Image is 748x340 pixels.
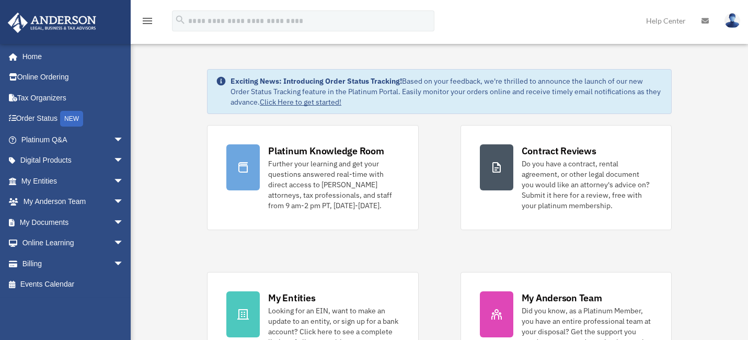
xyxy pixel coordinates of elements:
span: arrow_drop_down [113,191,134,213]
a: Online Learningarrow_drop_down [7,233,140,254]
div: Do you have a contract, rental agreement, or other legal document you would like an attorney's ad... [522,158,652,211]
a: Events Calendar [7,274,140,295]
a: Home [7,46,134,67]
a: Click Here to get started! [260,97,341,107]
div: My Entities [268,291,315,304]
a: Order StatusNEW [7,108,140,130]
div: Contract Reviews [522,144,596,157]
img: Anderson Advisors Platinum Portal [5,13,99,33]
a: My Entitiesarrow_drop_down [7,171,140,191]
img: User Pic [724,13,740,28]
a: Platinum Knowledge Room Further your learning and get your questions answered real-time with dire... [207,125,418,230]
div: Further your learning and get your questions answered real-time with direct access to [PERSON_NAM... [268,158,399,211]
span: arrow_drop_down [113,129,134,151]
a: Billingarrow_drop_down [7,253,140,274]
div: Based on your feedback, we're thrilled to announce the launch of our new Order Status Tracking fe... [231,76,663,107]
span: arrow_drop_down [113,171,134,192]
a: menu [141,18,154,27]
strong: Exciting News: Introducing Order Status Tracking! [231,76,402,86]
a: My Documentsarrow_drop_down [7,212,140,233]
div: NEW [60,111,83,127]
div: Platinum Knowledge Room [268,144,384,157]
i: search [175,14,186,26]
a: Digital Productsarrow_drop_down [7,150,140,171]
a: Platinum Q&Aarrow_drop_down [7,129,140,150]
a: Contract Reviews Do you have a contract, rental agreement, or other legal document you would like... [461,125,672,230]
span: arrow_drop_down [113,150,134,172]
span: arrow_drop_down [113,233,134,254]
i: menu [141,15,154,27]
span: arrow_drop_down [113,253,134,275]
div: My Anderson Team [522,291,602,304]
a: Tax Organizers [7,87,140,108]
a: My Anderson Teamarrow_drop_down [7,191,140,212]
a: Online Ordering [7,67,140,88]
span: arrow_drop_down [113,212,134,233]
